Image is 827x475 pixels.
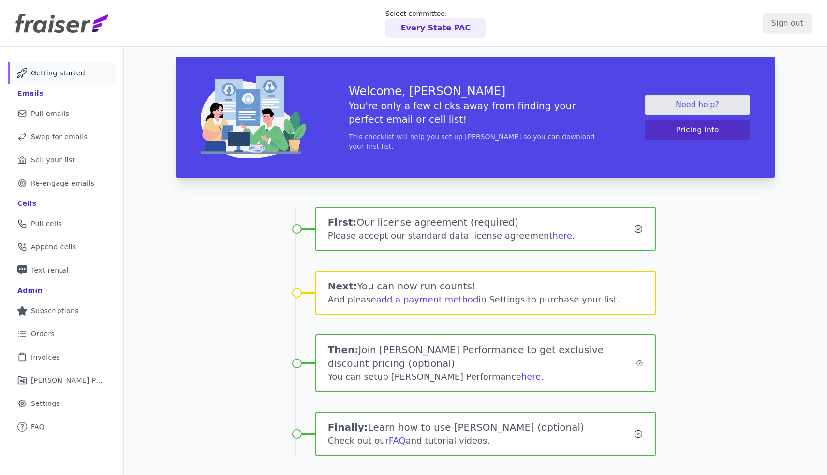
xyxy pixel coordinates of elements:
div: And please in Settings to purchase your list. [328,293,644,306]
span: Text rental [31,265,69,275]
a: FAQ [389,435,406,446]
p: Every State PAC [401,22,471,34]
a: Subscriptions [8,300,116,321]
div: Cells [17,199,36,208]
span: Next: [328,280,357,292]
h5: You're only a few clicks away from finding your perfect email or cell list! [349,99,602,126]
a: Settings [8,393,116,414]
span: Getting started [31,68,85,78]
div: Check out our and tutorial videos. [328,434,634,447]
span: Sell your list [31,155,75,165]
a: Sell your list [8,149,116,171]
h1: You can now run counts! [328,279,644,293]
a: [PERSON_NAME] Performance [8,370,116,391]
div: You can setup [PERSON_NAME] Performance . [328,370,636,384]
img: Fraiser Logo [15,14,108,33]
span: Swap for emails [31,132,88,142]
span: FAQ [31,422,44,432]
input: Sign out [763,13,812,33]
a: Getting started [8,62,116,84]
a: Text rental [8,259,116,281]
a: Orders [8,323,116,345]
span: Re-engage emails [31,178,94,188]
a: Re-engage emails [8,173,116,194]
span: Append cells [31,242,76,252]
a: Need help? [645,95,750,115]
a: here [521,372,541,382]
div: Emails [17,88,44,98]
a: Select committee: Every State PAC [385,9,487,38]
span: Settings [31,399,60,408]
span: [PERSON_NAME] Performance [31,375,104,385]
span: Pull emails [31,109,69,118]
span: Orders [31,329,55,339]
img: img [201,76,306,158]
p: This checklist will help you set-up [PERSON_NAME] so you can download your first list. [349,132,602,151]
a: Pull emails [8,103,116,124]
span: First: [328,216,357,228]
div: Admin [17,286,43,295]
h1: Learn how to use [PERSON_NAME] (optional) [328,420,634,434]
span: Pull cells [31,219,62,229]
span: Finally: [328,421,368,433]
div: Please accept our standard data license agreement [328,229,634,243]
a: FAQ [8,416,116,437]
h1: Our license agreement (required) [328,216,634,229]
span: Invoices [31,352,60,362]
a: add a payment method [376,294,479,304]
span: Then: [328,344,359,356]
span: Subscriptions [31,306,79,316]
a: Append cells [8,236,116,258]
p: Select committee: [385,9,487,18]
a: Swap for emails [8,126,116,147]
button: Pricing info [645,120,750,140]
h1: Join [PERSON_NAME] Performance to get exclusive discount pricing (optional) [328,343,636,370]
a: Invoices [8,346,116,368]
h3: Welcome, [PERSON_NAME] [349,84,602,99]
a: Pull cells [8,213,116,234]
